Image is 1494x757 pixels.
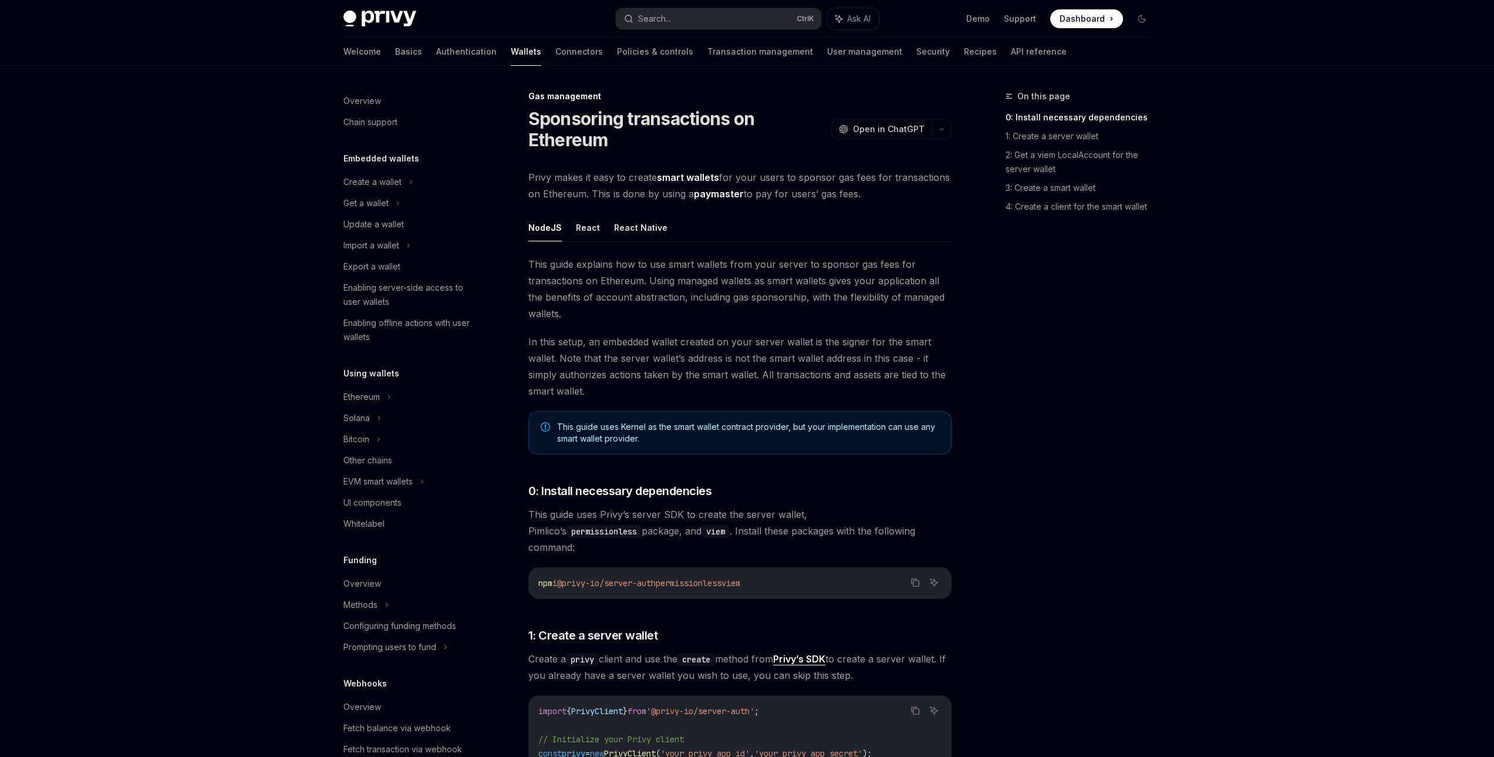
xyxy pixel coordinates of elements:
span: @privy-io/server-auth [557,578,656,588]
a: Wallets [511,38,541,66]
a: Support [1004,13,1036,25]
a: Authentication [436,38,497,66]
span: } [623,706,628,716]
span: On this page [1017,89,1070,103]
code: privy [566,653,599,666]
div: Prompting users to fund [343,640,436,654]
div: Overview [343,700,381,714]
button: Search...CtrlK [616,8,821,29]
svg: Note [541,422,550,432]
span: npm [538,578,552,588]
span: viem [721,578,740,588]
span: '@privy-io/server-auth' [646,706,754,716]
a: Policies & controls [617,38,693,66]
a: Overview [334,573,484,594]
div: Export a wallet [343,260,400,274]
a: Chain support [334,112,484,133]
button: Copy the contents from the code block [908,703,923,718]
div: Overview [343,577,381,591]
span: from [628,706,646,716]
code: permissionless [566,525,642,538]
span: // Initialize your Privy client [538,734,684,745]
a: Recipes [964,38,997,66]
button: Ask AI [926,703,942,718]
a: 3: Create a smart wallet [1006,179,1161,197]
span: This guide explains how to use smart wallets from your server to sponsor gas fees for transaction... [528,256,952,322]
a: API reference [1011,38,1067,66]
div: Bitcoin [343,432,369,446]
a: Security [916,38,950,66]
a: Privy’s SDK [773,653,825,665]
a: Other chains [334,450,484,471]
a: Configuring funding methods [334,615,484,637]
div: Update a wallet [343,217,404,231]
div: Get a wallet [343,196,389,210]
a: Transaction management [707,38,813,66]
div: Configuring funding methods [343,619,456,633]
a: Overview [334,697,484,718]
a: Connectors [555,38,603,66]
div: Import a wallet [343,238,399,253]
div: EVM smart wallets [343,475,413,489]
a: Fetch balance via webhook [334,718,484,739]
span: This guide uses Kernel as the smart wallet contract provider, but your implementation can use any... [557,421,939,445]
span: Ctrl K [797,14,814,23]
button: Toggle dark mode [1132,9,1151,28]
div: Whitelabel [343,517,385,531]
span: Dashboard [1060,13,1105,25]
h5: Using wallets [343,366,399,381]
div: UI components [343,496,402,510]
h1: Sponsoring transactions on Ethereum [528,108,827,150]
h5: Embedded wallets [343,152,419,166]
span: In this setup, an embedded wallet created on your server wallet is the signer for the smart walle... [528,334,952,399]
button: Open in ChatGPT [831,119,932,139]
span: ; [754,706,759,716]
span: Create a client and use the method from to create a server wallet. If you already have a server w... [528,651,952,684]
img: dark logo [343,11,416,27]
span: import [538,706,566,716]
span: 0: Install necessary dependencies [528,483,712,499]
a: 1: Create a server wallet [1006,127,1161,146]
h5: Funding [343,553,377,567]
div: Solana [343,411,370,425]
div: Enabling offline actions with user wallets [343,316,477,344]
span: i [552,578,557,588]
div: Search... [638,12,671,26]
div: Methods [343,598,377,612]
span: PrivyClient [571,706,623,716]
code: viem [702,525,730,538]
a: Whitelabel [334,513,484,534]
div: Enabling server-side access to user wallets [343,281,477,309]
a: Demo [966,13,990,25]
strong: smart wallets [657,171,719,183]
span: Ask AI [847,13,871,25]
a: UI components [334,492,484,513]
button: NodeJS [528,214,562,241]
a: paymaster [694,188,744,200]
span: Open in ChatGPT [853,123,925,135]
a: Export a wallet [334,256,484,277]
a: User management [827,38,902,66]
button: React [576,214,600,241]
a: Enabling server-side access to user wallets [334,277,484,312]
span: Privy makes it easy to create for your users to sponsor gas fees for transactions on Ethereum. Th... [528,169,952,202]
a: 2: Get a viem LocalAccount for the server wallet [1006,146,1161,179]
button: Ask AI [926,575,942,590]
div: Create a wallet [343,175,402,189]
div: Ethereum [343,390,380,404]
a: 0: Install necessary dependencies [1006,108,1161,127]
span: 1: Create a server wallet [528,627,658,644]
div: Chain support [343,115,397,129]
a: Basics [395,38,422,66]
button: Copy the contents from the code block [908,575,923,590]
a: Update a wallet [334,214,484,235]
span: permissionless [656,578,721,588]
div: Fetch balance via webhook [343,721,451,735]
code: create [677,653,715,666]
h5: Webhooks [343,677,387,691]
a: Welcome [343,38,381,66]
a: Dashboard [1050,9,1123,28]
a: Overview [334,90,484,112]
div: Overview [343,94,381,108]
div: Gas management [528,90,952,102]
